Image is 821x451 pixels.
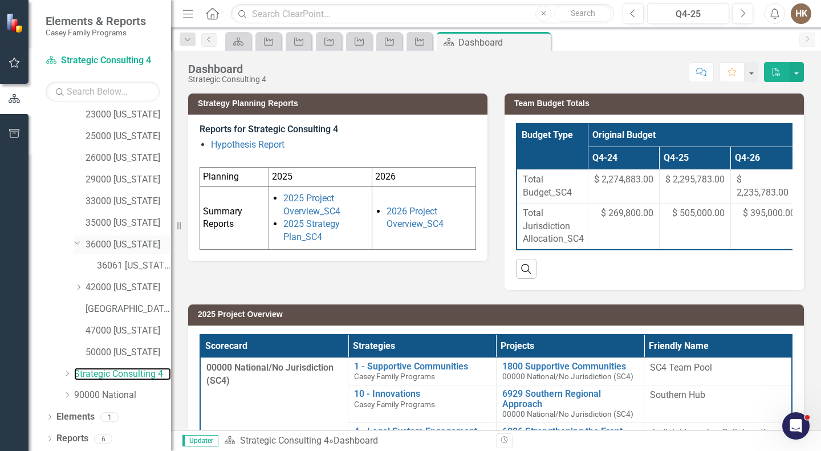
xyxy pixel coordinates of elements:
a: 33000 [US_STATE] [86,195,171,208]
span: Updater [182,435,218,446]
td: Double-Click to Edit Right Click for Context Menu [348,385,497,422]
span: $ 505,000.00 [672,207,725,220]
button: HK [791,3,811,24]
span: $ 269,800.00 [601,207,653,220]
div: Dashboard [334,435,378,446]
span: 00000 National/No Jurisdiction (SC4) [502,409,633,419]
a: [GEOGRAPHIC_DATA][US_STATE] [86,303,171,316]
a: Strategic Consulting 4 [74,368,171,381]
a: Reports [56,432,88,445]
a: 36000 [US_STATE] [86,238,171,251]
a: 2025 Project Overview_SC4 [283,193,340,217]
a: 10 - Innovations [354,389,490,399]
a: 50000 [US_STATE] [86,346,171,359]
span: SC4 Team Pool [650,362,712,373]
a: 35000 [US_STATE] [86,217,171,230]
span: Southern Hub [650,389,705,400]
div: » [224,434,487,448]
input: Search ClearPoint... [231,4,614,24]
div: Dashboard [188,63,266,75]
a: 47000 [US_STATE] [86,324,171,338]
td: Double-Click to Edit [644,357,792,385]
h3: 2025 Project Overview [198,310,798,319]
div: 1 [100,412,119,422]
a: 23000 [US_STATE] [86,108,171,121]
div: Q4-25 [651,7,725,21]
td: 2025 [269,167,372,186]
td: Double-Click to Edit Right Click for Context Menu [496,357,644,385]
div: 6 [94,434,112,444]
span: $ 2,274,883.00 [594,173,653,186]
a: 42000 [US_STATE] [86,281,171,294]
img: ClearPoint Strategy [6,13,26,32]
small: Casey Family Programs [46,28,146,37]
span: Total Jurisdiction Allocation_SC4 [523,207,582,246]
a: 25000 [US_STATE] [86,130,171,143]
a: 2025 Strategy Plan_SC4 [283,218,340,242]
a: 36061 [US_STATE][GEOGRAPHIC_DATA] [97,259,171,273]
a: 90000 National [74,389,171,402]
a: 1 - Supportive Communities [354,361,490,372]
a: Elements [56,411,95,424]
a: 1800 Supportive Communities [502,361,639,372]
td: 2026 [372,167,476,186]
span: 00000 National/No Jurisdiction (SC4) [502,372,633,381]
input: Search Below... [46,82,160,101]
span: 00000 National/No Jurisdiction (SC4) [206,362,334,386]
a: 6929 Southern Regional Approach [502,389,639,409]
span: $ 395,000.00 [743,207,795,220]
span: $ 2,295,783.00 [665,173,725,186]
div: Strategic Consulting 4 [188,75,266,84]
span: Casey Family Programs [354,400,435,409]
a: 2026 Project Overview_SC4 [387,206,444,230]
div: Dashboard [458,35,548,50]
span: Total Budget_SC4 [523,173,582,200]
td: Planning [200,167,269,186]
td: Double-Click to Edit [644,385,792,422]
a: Strategic Consulting 4 [46,54,160,67]
span: Judicial Learning Collaborative [650,427,775,438]
button: Search [554,6,611,22]
a: 26000 [US_STATE] [86,152,171,165]
a: 29000 [US_STATE] [86,173,171,186]
td: Double-Click to Edit Right Click for Context Menu [496,385,644,422]
h3: Strategy Planning Reports [198,99,482,108]
a: Hypothesis Report [211,139,284,150]
strong: Reports for Strategic Consulting 4 [200,124,338,135]
iframe: Intercom live chat [782,412,810,440]
span: Casey Family Programs [354,372,435,381]
span: $ 2,235,783.00 [737,173,796,200]
p: Summary Reports [203,205,266,231]
button: Q4-25 [647,3,729,24]
h3: Team Budget Totals [514,99,798,108]
td: Double-Click to Edit Right Click for Context Menu [348,357,497,385]
a: 6006 Strengthening the Front Door of the Court [502,426,639,446]
span: Elements & Reports [46,14,146,28]
span: Search [571,9,595,18]
a: Strategic Consulting 4 [240,435,329,446]
a: 4 - Legal System Engagement [354,426,490,437]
